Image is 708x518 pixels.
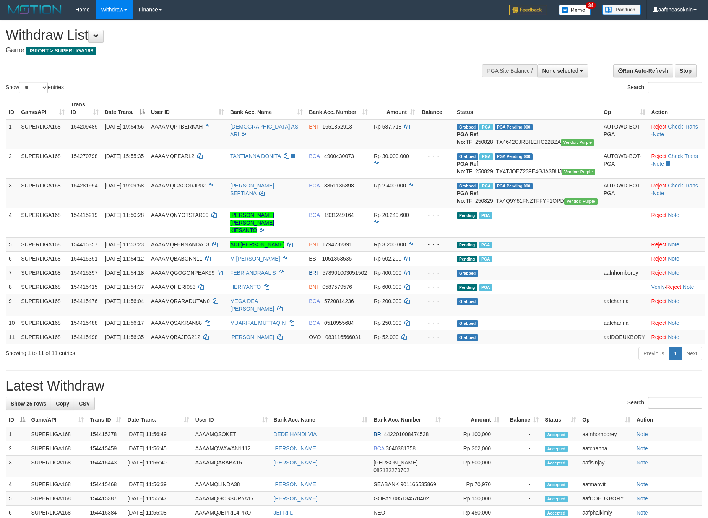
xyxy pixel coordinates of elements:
span: Copy 0587579576 to clipboard [322,284,352,290]
th: Status [454,98,601,119]
a: Check Trans [668,182,698,189]
span: [DATE] 11:53:23 [105,241,144,248]
td: SUPERLIGA168 [18,294,68,316]
td: Rp 500,000 [444,456,502,477]
span: Copy [56,401,69,407]
a: Note [668,334,679,340]
td: 154415387 [87,492,124,506]
span: 154270798 [71,153,97,159]
span: Rp 20.249.600 [374,212,409,218]
span: 154415415 [71,284,97,290]
div: PGA Site Balance / [482,64,537,77]
div: - - - [421,182,451,189]
td: [DATE] 11:56:40 [124,456,192,477]
a: Check Trans [668,124,698,130]
span: Rp 602.200 [374,256,401,262]
span: BNI [309,284,318,290]
td: 2 [6,149,18,178]
a: Reject [651,182,667,189]
a: Note [637,495,648,502]
td: · [648,316,705,330]
a: TANTIANNA DONITA [230,153,281,159]
a: [PERSON_NAME] [274,495,318,502]
td: - [502,477,542,492]
a: [PERSON_NAME] [274,445,318,451]
span: Marked by aafmaleo [479,153,493,160]
span: Rp 587.718 [374,124,401,130]
a: Reject [651,334,667,340]
td: Rp 100,000 [444,427,502,441]
span: BCA [309,298,320,304]
a: Next [681,347,702,360]
div: - - - [421,211,451,219]
td: aafchanna [601,294,648,316]
span: Copy 1051853535 to clipboard [322,256,352,262]
td: aafDOEUKBORY [601,330,648,344]
a: DEDE HANDI VIA [274,431,317,437]
div: - - - [421,333,451,341]
td: · [648,266,705,280]
a: Reject [651,298,667,304]
td: SUPERLIGA168 [18,316,68,330]
input: Search: [648,397,702,409]
span: PGA Pending [495,124,533,130]
a: FEBRIANDRAAL S [230,270,276,276]
a: Note [668,320,679,326]
td: SUPERLIGA168 [18,280,68,294]
th: User ID: activate to sort column ascending [192,413,271,427]
td: aafchanna [601,316,648,330]
span: 154281994 [71,182,97,189]
a: Note [683,284,694,290]
td: · · [648,178,705,208]
span: Grabbed [457,298,478,305]
span: Copy 1794282391 to clipboard [322,241,352,248]
td: SUPERLIGA168 [18,330,68,344]
a: M [PERSON_NAME] [230,256,280,262]
th: Game/API: activate to sort column ascending [28,413,87,427]
a: Reject [651,256,667,262]
a: Note [668,212,679,218]
label: Search: [627,397,702,409]
th: Date Trans.: activate to sort column descending [102,98,148,119]
span: OVO [309,334,321,340]
td: SUPERLIGA168 [18,266,68,280]
td: 3 [6,178,18,208]
span: Copy 8851135898 to clipboard [324,182,354,189]
td: SUPERLIGA168 [28,492,87,506]
span: AAAAMQBABONN11 [151,256,203,262]
td: 154415468 [87,477,124,492]
th: ID: activate to sort column descending [6,413,28,427]
label: Search: [627,82,702,93]
td: AUTOWD-BOT-PGA [601,178,648,208]
td: · · [648,280,705,294]
span: Pending [457,256,477,262]
td: 154415443 [87,456,124,477]
a: Previous [638,347,669,360]
div: - - - [421,269,451,277]
td: TF_250828_TX4642CJRBI1EHC22BZA [454,119,601,149]
span: Marked by aafsoycanthlai [479,242,492,248]
td: · [648,251,705,266]
td: AUTOWD-BOT-PGA [601,149,648,178]
span: None selected [542,68,579,74]
td: · [648,237,705,251]
td: 5 [6,492,28,506]
th: Amount: activate to sort column ascending [444,413,502,427]
a: Note [668,270,679,276]
td: aafmanvit [579,477,633,492]
a: Verify [651,284,665,290]
span: 154415498 [71,334,97,340]
span: Pending [457,212,477,219]
span: BCA [373,445,384,451]
td: Rp 302,000 [444,441,502,456]
span: BRI [373,431,382,437]
th: Bank Acc. Number: activate to sort column ascending [306,98,371,119]
span: Copy 442201008474538 to clipboard [384,431,429,437]
span: [DATE] 11:56:35 [105,334,144,340]
span: [DATE] 19:09:58 [105,182,144,189]
a: HERIYANTO [230,284,261,290]
td: 1 [6,119,18,149]
span: BCA [309,182,320,189]
h4: Game: [6,47,464,54]
td: · · [648,149,705,178]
